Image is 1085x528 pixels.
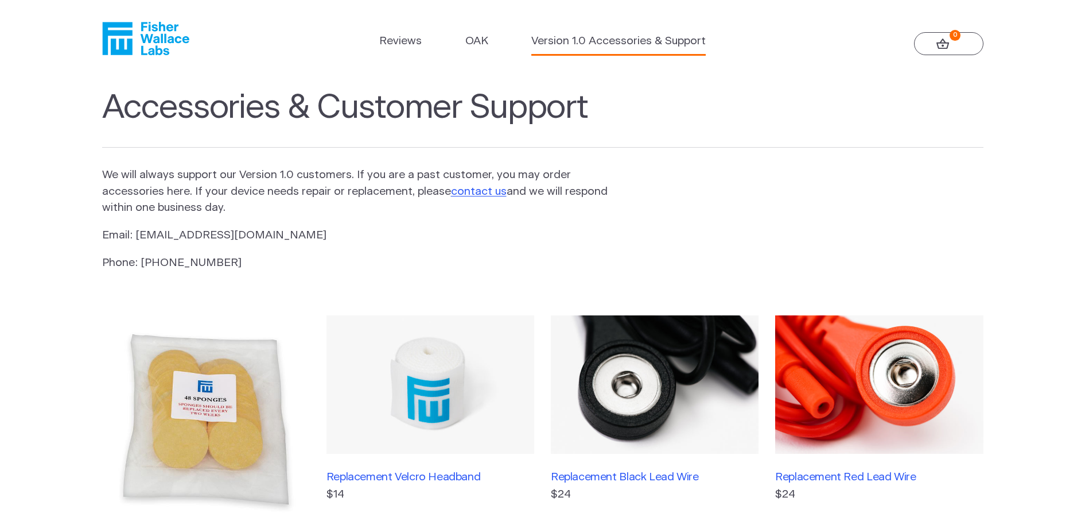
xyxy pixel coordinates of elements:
[102,167,609,217] p: We will always support our Version 1.0 customers. If you are a past customer, you may order acces...
[551,487,759,503] p: $24
[326,471,534,484] h3: Replacement Velcro Headband
[102,22,189,55] a: Fisher Wallace
[914,32,983,55] a: 0
[102,255,609,272] p: Phone: [PHONE_NUMBER]
[102,315,310,523] img: Extra Fisher Wallace Sponges (48 pack)
[326,487,534,503] p: $14
[775,471,983,484] h3: Replacement Red Lead Wire
[102,228,609,244] p: Email: [EMAIL_ADDRESS][DOMAIN_NAME]
[531,33,706,50] a: Version 1.0 Accessories & Support
[775,315,983,454] img: Replacement Red Lead Wire
[379,33,422,50] a: Reviews
[326,315,534,454] img: Replacement Velcro Headband
[551,315,759,454] img: Replacement Black Lead Wire
[950,30,960,41] strong: 0
[465,33,488,50] a: OAK
[775,487,983,503] p: $24
[551,471,759,484] h3: Replacement Black Lead Wire
[102,88,983,148] h1: Accessories & Customer Support
[451,186,507,197] a: contact us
